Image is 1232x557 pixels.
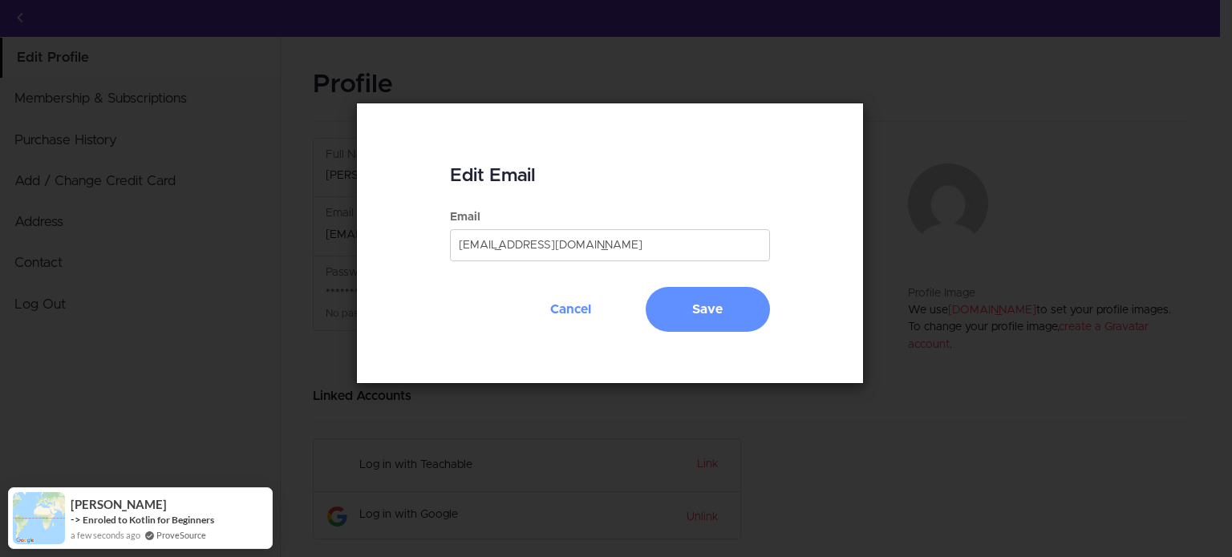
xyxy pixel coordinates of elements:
button: Cancel [509,287,633,332]
h4: Edit Email [450,163,769,190]
span: a few seconds ago [71,528,140,542]
a: Enroled to Kotlin for Beginners [83,513,214,527]
span: -> [71,513,81,526]
a: ProveSource [156,528,206,542]
span: [PERSON_NAME] [71,498,167,511]
button: Save [646,287,770,332]
label: Email [450,209,480,225]
img: provesource social proof notification image [13,492,65,544]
